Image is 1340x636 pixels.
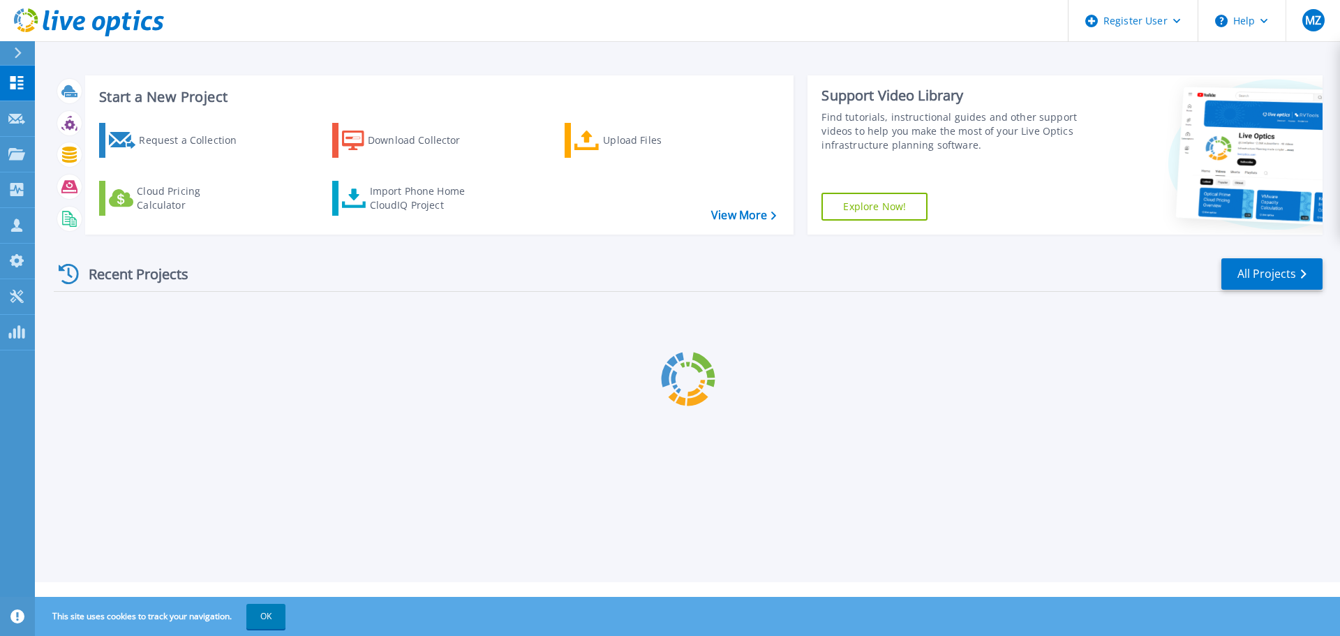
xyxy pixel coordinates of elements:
[38,604,285,629] span: This site uses cookies to track your navigation.
[137,184,248,212] div: Cloud Pricing Calculator
[565,123,720,158] a: Upload Files
[603,126,715,154] div: Upload Files
[99,89,776,105] h3: Start a New Project
[246,604,285,629] button: OK
[139,126,251,154] div: Request a Collection
[821,110,1084,152] div: Find tutorials, instructional guides and other support videos to help you make the most of your L...
[332,123,488,158] a: Download Collector
[1221,258,1323,290] a: All Projects
[821,87,1084,105] div: Support Video Library
[99,123,255,158] a: Request a Collection
[1305,15,1321,26] span: MZ
[54,257,207,291] div: Recent Projects
[368,126,479,154] div: Download Collector
[821,193,928,221] a: Explore Now!
[711,209,776,222] a: View More
[99,181,255,216] a: Cloud Pricing Calculator
[370,184,479,212] div: Import Phone Home CloudIQ Project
